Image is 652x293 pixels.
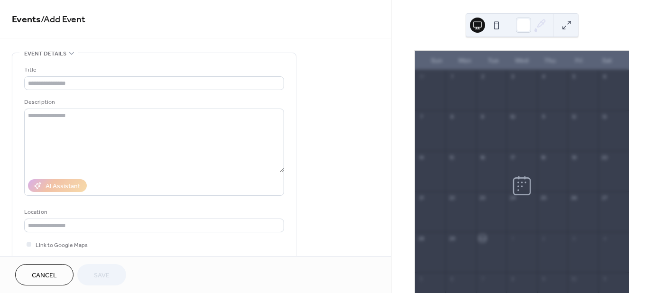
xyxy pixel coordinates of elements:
div: 25 [540,194,547,201]
div: 26 [570,194,578,201]
div: Fri [564,51,593,70]
div: 24 [509,194,516,201]
div: Mon [451,51,479,70]
div: 22 [448,194,455,201]
div: 5 [418,275,425,282]
a: Events [12,10,41,29]
span: / Add Event [41,10,85,29]
div: Title [24,65,282,75]
div: Tue [479,51,508,70]
div: 31 [418,73,425,80]
span: Cancel [32,271,57,281]
div: 4 [601,235,608,242]
div: 11 [601,275,608,282]
button: Cancel [15,264,73,285]
div: 16 [479,154,486,161]
div: 18 [540,154,547,161]
div: Description [24,97,282,107]
div: Thu [536,51,564,70]
div: 15 [448,154,455,161]
div: 10 [570,275,578,282]
div: Location [24,207,282,217]
div: 2 [479,73,486,80]
div: 5 [570,73,578,80]
div: 11 [540,113,547,120]
div: 28 [418,235,425,242]
div: 3 [570,235,578,242]
span: Event details [24,49,66,59]
div: 12 [570,113,578,120]
div: 3 [509,73,516,80]
div: 13 [601,113,608,120]
div: 9 [479,113,486,120]
div: 19 [570,154,578,161]
div: 1 [509,235,516,242]
div: 4 [540,73,547,80]
div: 29 [448,235,455,242]
div: 20 [601,154,608,161]
div: 6 [448,275,455,282]
div: 1 [448,73,455,80]
div: 10 [509,113,516,120]
div: Sun [422,51,451,70]
div: Sat [593,51,621,70]
div: 7 [418,113,425,120]
div: 7 [479,275,486,282]
div: 21 [418,194,425,201]
div: 6 [601,73,608,80]
div: 27 [601,194,608,201]
div: 30 [479,235,486,242]
div: 9 [540,275,547,282]
div: Wed [508,51,536,70]
div: 8 [448,113,455,120]
div: 23 [479,194,486,201]
div: 8 [509,275,516,282]
div: 14 [418,154,425,161]
span: Link to Google Maps [36,240,88,250]
div: 17 [509,154,516,161]
div: 2 [540,235,547,242]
